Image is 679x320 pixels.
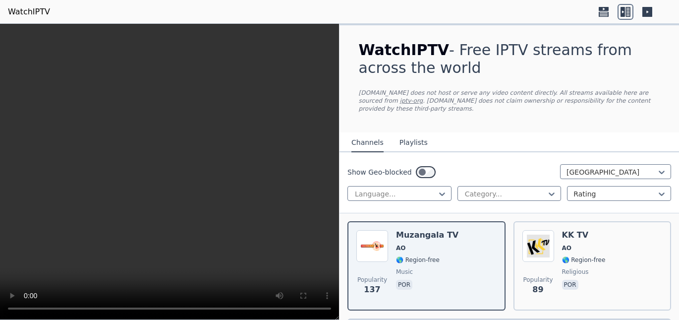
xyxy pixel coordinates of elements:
h6: KK TV [562,230,606,240]
p: [DOMAIN_NAME] does not host or serve any video content directly. All streams available here are s... [359,89,660,113]
span: Popularity [523,276,553,284]
p: por [396,280,412,290]
span: 🌎 Region-free [396,256,440,264]
p: por [562,280,578,290]
span: 🌎 Region-free [562,256,606,264]
span: WatchIPTV [359,41,450,59]
button: Playlists [399,133,428,152]
span: religious [562,268,589,276]
h1: - Free IPTV streams from across the world [359,41,660,77]
span: 137 [364,284,380,296]
span: AO [562,244,572,252]
span: AO [396,244,406,252]
button: Channels [351,133,384,152]
span: Popularity [357,276,387,284]
label: Show Geo-blocked [347,167,412,177]
img: KK TV [522,230,554,262]
span: 89 [532,284,543,296]
img: Muzangala TV [356,230,388,262]
h6: Muzangala TV [396,230,458,240]
a: WatchIPTV [8,6,50,18]
span: music [396,268,413,276]
a: iptv-org [400,97,423,104]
